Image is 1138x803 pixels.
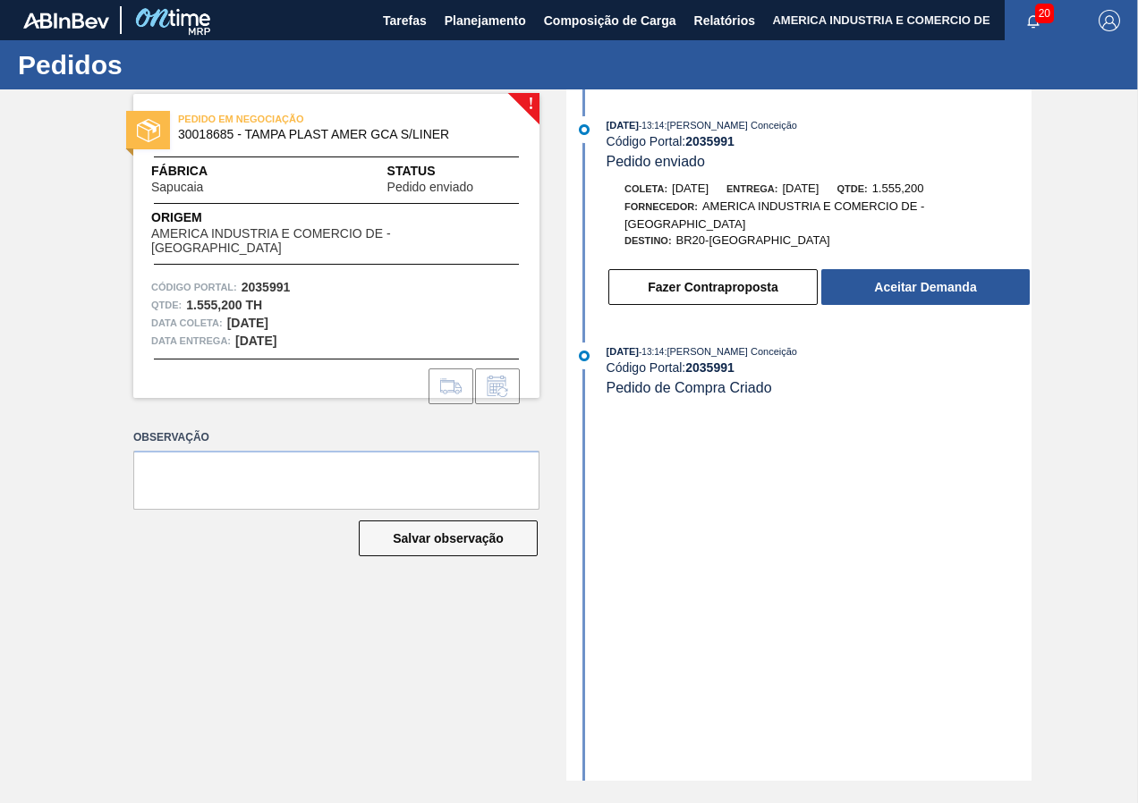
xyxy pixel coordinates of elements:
[151,332,231,350] span: Data entrega:
[607,346,639,357] span: [DATE]
[624,235,672,246] span: Destino:
[676,233,830,247] span: BR20-[GEOGRAPHIC_DATA]
[227,316,268,330] strong: [DATE]
[151,181,203,194] span: Sapucaia
[607,134,1032,148] div: Código Portal:
[178,128,503,141] span: 30018685 - TAMPA PLAST AMER GCA S/LINER
[1005,8,1062,33] button: Notificações
[387,181,474,194] span: Pedido enviado
[1035,4,1054,23] span: 20
[1099,10,1120,31] img: Logout
[137,119,160,142] img: status
[639,347,664,357] span: - 13:14
[607,360,1032,375] div: Código Portal:
[18,55,335,75] h1: Pedidos
[151,227,522,255] span: AMERICA INDUSTRIA E COMERCIO DE - [GEOGRAPHIC_DATA]
[429,368,473,404] div: Ir para Composição de Carga
[178,110,429,128] span: PEDIDO EM NEGOCIAÇÃO
[359,520,538,556] button: Salvar observação
[782,182,819,195] span: [DATE]
[186,298,262,312] strong: 1.555,200 TH
[685,360,735,375] strong: 2035991
[624,199,924,231] span: AMERICA INDUSTRIA E COMERCIO DE - [GEOGRAPHIC_DATA]
[607,120,639,131] span: [DATE]
[383,10,427,31] span: Tarefas
[685,134,735,148] strong: 2035991
[672,182,709,195] span: [DATE]
[151,278,237,296] span: Código Portal:
[821,269,1030,305] button: Aceitar Demanda
[607,154,705,169] span: Pedido enviado
[624,183,667,194] span: Coleta:
[544,10,676,31] span: Composição de Carga
[151,162,259,181] span: Fábrica
[579,351,590,361] img: atual
[151,296,182,314] span: Qtde :
[624,201,698,212] span: Fornecedor:
[607,380,772,395] span: Pedido de Compra Criado
[133,425,539,451] label: Observação
[608,269,818,305] button: Fazer Contraproposta
[664,346,797,357] span: : [PERSON_NAME] Conceição
[387,162,522,181] span: Status
[23,13,109,29] img: TNhmsLtSVTkK8tSr43FrP2fwEKptu5GPRR3wAAAABJRU5ErkJggg==
[235,334,276,348] strong: [DATE]
[151,208,522,227] span: Origem
[445,10,526,31] span: Planejamento
[151,314,223,332] span: Data coleta:
[242,280,291,294] strong: 2035991
[579,124,590,135] img: atual
[726,183,777,194] span: Entrega:
[475,368,520,404] div: Informar alteração no pedido
[837,183,867,194] span: Qtde:
[639,121,664,131] span: - 13:14
[694,10,755,31] span: Relatórios
[664,120,797,131] span: : [PERSON_NAME] Conceição
[872,182,924,195] span: 1.555,200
